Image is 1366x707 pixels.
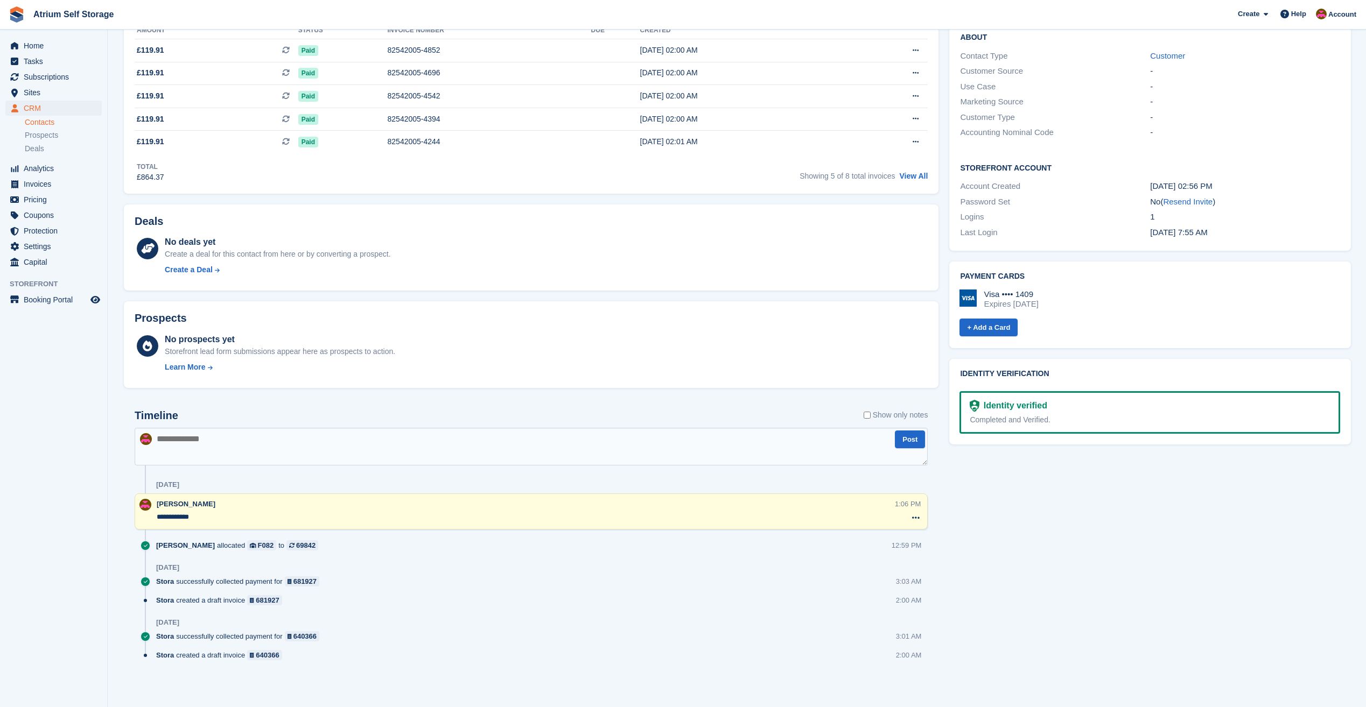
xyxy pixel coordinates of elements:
div: Password Set [960,196,1150,208]
div: created a draft invoice [156,650,288,660]
a: Atrium Self Storage [29,5,118,23]
span: Paid [298,114,318,125]
a: menu [5,38,102,53]
a: menu [5,161,102,176]
span: Home [24,38,88,53]
div: - [1150,126,1340,139]
span: £119.91 [137,90,164,102]
div: - [1150,96,1340,108]
a: F082 [247,540,276,550]
div: Marketing Source [960,96,1150,108]
a: menu [5,208,102,223]
div: 82542005-4244 [388,136,591,147]
div: 12:59 PM [892,540,922,550]
img: Mark Rhodes [1316,9,1327,19]
button: Post [895,430,925,448]
th: Invoice number [388,22,591,39]
div: Accounting Nominal Code [960,126,1150,139]
a: 681927 [247,595,282,605]
div: Contact Type [960,50,1150,62]
a: Prospects [25,130,102,141]
span: Stora [156,576,174,586]
span: £119.91 [137,114,164,125]
span: Coupons [24,208,88,223]
div: No [1150,196,1340,208]
div: Logins [960,211,1150,223]
img: Mark Rhodes [139,499,151,511]
img: Visa Logo [959,289,977,307]
div: [DATE] 02:56 PM [1150,180,1340,193]
div: 69842 [296,540,316,550]
span: Paid [298,45,318,56]
a: 681927 [285,576,320,586]
a: Preview store [89,293,102,306]
div: successfully collected payment for [156,576,325,586]
span: Paid [298,68,318,79]
a: menu [5,85,102,100]
input: Show only notes [864,409,871,421]
div: [DATE] 02:01 AM [640,136,847,147]
th: Amount [135,22,298,39]
span: Settings [24,239,88,254]
img: stora-icon-8386f47178a22dfd0bd8f6a31ec36ba5ce8667c1dd55bd0f319d3a0aa187defe.svg [9,6,25,23]
a: Deals [25,143,102,154]
h2: Timeline [135,409,178,422]
div: No prospects yet [165,333,395,346]
div: No deals yet [165,236,390,249]
div: Learn More [165,362,205,373]
span: Stora [156,650,174,660]
span: Prospects [25,130,58,140]
a: + Add a Card [959,319,1018,336]
time: 2025-02-07 07:55:36 UTC [1150,228,1207,237]
div: 82542005-4394 [388,114,591,125]
span: Subscriptions [24,69,88,84]
div: - [1150,65,1340,77]
div: [DATE] [156,480,179,489]
a: 640366 [285,631,320,641]
span: Pricing [24,192,88,207]
div: created a draft invoice [156,595,288,605]
label: Show only notes [864,409,928,421]
div: 3:01 AM [896,631,922,641]
div: [DATE] [156,618,179,627]
a: Learn More [165,362,395,373]
div: Total [137,162,164,172]
span: Help [1291,9,1306,19]
div: [DATE] 02:00 AM [640,67,847,79]
a: menu [5,239,102,254]
h2: Prospects [135,312,187,324]
div: 2:00 AM [896,650,922,660]
div: - [1150,111,1340,124]
div: 3:03 AM [896,576,922,586]
a: menu [5,176,102,192]
img: Mark Rhodes [140,433,152,445]
a: Create a Deal [165,264,390,275]
div: [DATE] 02:00 AM [640,45,847,56]
div: Customer Type [960,111,1150,124]
span: Deals [25,144,44,154]
div: Create a Deal [165,264,213,275]
span: Create [1238,9,1259,19]
th: Created [640,22,847,39]
span: CRM [24,101,88,116]
a: Resend Invite [1163,197,1213,206]
span: £119.91 [137,67,164,79]
div: F082 [258,540,274,550]
div: Storefront lead form submissions appear here as prospects to action. [165,346,395,357]
h2: Identity verification [960,370,1340,378]
a: menu [5,101,102,116]
div: allocated to [156,540,324,550]
div: 1:06 PM [895,499,921,509]
h2: Payment cards [960,272,1340,281]
span: Stora [156,631,174,641]
a: menu [5,292,102,307]
span: Paid [298,137,318,147]
a: menu [5,69,102,84]
div: Identity verified [979,399,1047,412]
a: View All [899,172,928,180]
span: Protection [24,223,88,238]
a: Contacts [25,117,102,128]
a: menu [5,223,102,238]
img: Identity Verification Ready [970,400,979,412]
div: 681927 [293,576,317,586]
